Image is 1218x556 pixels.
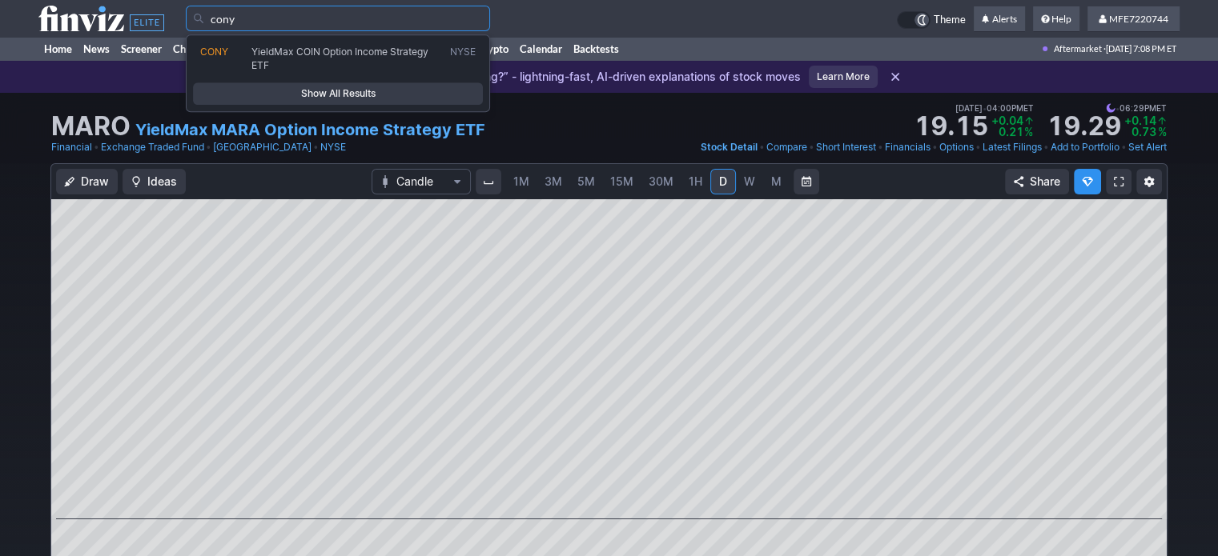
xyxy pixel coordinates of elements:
[213,139,312,155] a: [GEOGRAPHIC_DATA]
[983,141,1042,153] span: Latest Filings
[1005,169,1069,194] button: Share
[975,139,981,155] span: •
[759,139,765,155] span: •
[771,174,782,188] span: M
[513,174,529,188] span: 1M
[809,139,814,155] span: •
[878,139,883,155] span: •
[147,174,177,190] span: Ideas
[545,174,562,188] span: 3M
[737,169,762,194] a: W
[186,34,490,112] div: Search
[1030,174,1060,190] span: Share
[372,169,471,194] button: Chart Type
[568,37,625,61] a: Backtests
[794,169,819,194] button: Range
[809,66,878,88] a: Learn More
[115,37,167,61] a: Screener
[51,114,131,139] h1: MARO
[135,118,485,141] a: YieldMax MARA Option Income Strategy ETF
[885,139,931,155] a: Financials
[570,169,602,194] a: 5M
[320,139,346,155] a: NYSE
[689,174,702,188] span: 1H
[1047,114,1121,139] strong: 19.29
[766,139,807,155] a: Compare
[1115,101,1120,115] span: •
[1024,125,1033,138] span: %
[1158,125,1167,138] span: %
[1054,37,1106,61] span: Aftermarket ·
[610,174,633,188] span: 15M
[701,141,758,153] span: Stock Detail
[537,169,569,194] a: 3M
[186,6,490,31] input: Search
[78,37,115,61] a: News
[955,101,1034,115] span: [DATE] 04:00PM ET
[38,37,78,61] a: Home
[396,174,446,190] span: Candle
[681,169,709,194] a: 1H
[450,46,476,72] span: NYSE
[1051,139,1120,155] a: Add to Portfolio
[200,46,228,58] span: CONY
[251,46,428,70] span: YieldMax COIN Option Income Strategy ETF
[1124,114,1156,127] span: +0.14
[939,139,974,155] a: Options
[506,169,537,194] a: 1M
[603,169,641,194] a: 15M
[123,169,186,194] button: Ideas
[1074,169,1101,194] button: Explore new features
[577,174,595,188] span: 5M
[641,169,681,194] a: 30M
[1106,37,1176,61] span: [DATE] 7:08 PM ET
[974,6,1025,32] a: Alerts
[1136,169,1162,194] button: Chart Settings
[313,69,801,85] p: Introducing “Why Is It Moving?” - lightning-fast, AI-driven explanations of stock moves
[56,169,118,194] button: Draw
[1128,139,1167,155] a: Set Alert
[476,169,501,194] button: Interval
[101,139,204,155] a: Exchange Traded Fund
[744,174,755,188] span: W
[1109,13,1168,25] span: MFE7220744
[983,101,987,115] span: •
[701,139,758,155] a: Stock Detail
[897,11,966,29] a: Theme
[313,139,319,155] span: •
[816,139,876,155] a: Short Interest
[94,139,99,155] span: •
[514,37,568,61] a: Calendar
[932,139,938,155] span: •
[1033,6,1079,32] a: Help
[167,37,210,61] a: Charts
[1106,101,1167,115] span: 06:29PM ET
[200,86,476,102] span: Show All Results
[471,37,514,61] a: Crypto
[193,82,483,105] a: Show All Results
[1043,139,1049,155] span: •
[983,139,1042,155] a: Latest Filings
[649,174,673,188] span: 30M
[991,114,1023,127] span: +0.04
[1106,169,1132,194] a: Fullscreen
[206,139,211,155] span: •
[934,11,966,29] span: Theme
[763,169,789,194] a: M
[719,174,727,188] span: D
[710,169,736,194] a: D
[1132,125,1156,138] span: 0.73
[81,174,109,190] span: Draw
[1121,139,1127,155] span: •
[999,125,1023,138] span: 0.21
[51,139,92,155] a: Financial
[1087,6,1180,32] a: MFE7220744
[914,114,988,139] strong: 19.15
